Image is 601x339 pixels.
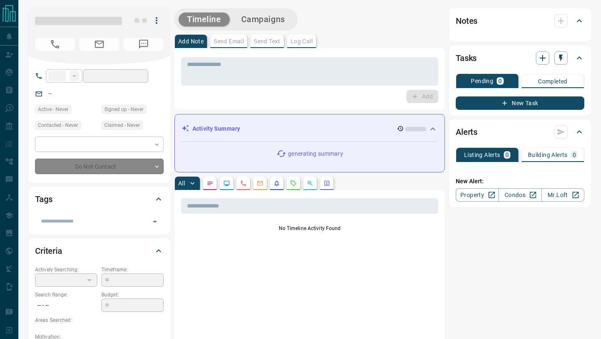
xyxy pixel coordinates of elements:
svg: Agent Actions [323,180,330,187]
a: Mr.Loft [541,188,584,202]
p: No Timeline Activity Found [181,225,438,232]
span: No Email [79,38,119,51]
p: Areas Searched: [35,316,164,324]
p: Actively Searching: [35,266,97,273]
p: Search Range: [35,291,97,299]
button: Timeline [179,13,230,26]
span: No Number [124,38,164,51]
svg: Lead Browsing Activity [223,180,230,187]
h2: Notes [456,14,477,28]
p: Add Note [178,38,204,44]
p: 0 [505,152,509,158]
h2: Tags [35,192,52,206]
h2: Tasks [456,51,477,65]
p: Completed [538,78,568,84]
p: -- - -- [35,299,97,312]
p: 0 [573,152,576,158]
h2: Alerts [456,125,477,139]
p: Budget: [101,291,164,299]
span: No Number [35,38,75,51]
p: 0 [498,78,502,84]
svg: Emails [257,180,263,187]
svg: Calls [240,180,247,187]
span: Contacted - Never [38,121,78,129]
div: Tasks [456,48,584,68]
p: generating summary [288,149,343,158]
svg: Notes [207,180,213,187]
p: Timeframe: [101,266,164,273]
a: -- [48,90,52,97]
div: Alerts [456,122,584,142]
p: Pending [471,78,493,84]
div: Notes [456,11,584,31]
button: Open [149,216,161,228]
p: Building Alerts [528,152,568,158]
span: Claimed - Never [104,121,140,129]
span: Signed up - Never [104,105,144,114]
svg: Opportunities [307,180,313,187]
svg: Requests [290,180,297,187]
span: Active - Never [38,105,68,114]
a: Condos [498,188,541,202]
div: Tags [35,189,164,209]
button: New Task [456,96,584,110]
p: All [178,180,185,186]
svg: Listing Alerts [273,180,280,187]
a: Property [456,188,499,202]
div: Do Not Contact [35,159,164,174]
div: Activity Summary [182,121,438,137]
h2: Criteria [35,244,62,258]
p: Activity Summary [192,124,240,133]
div: Criteria [35,241,164,261]
button: Campaigns [233,13,293,26]
p: Listing Alerts [464,152,500,158]
p: New Alert: [456,177,584,186]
